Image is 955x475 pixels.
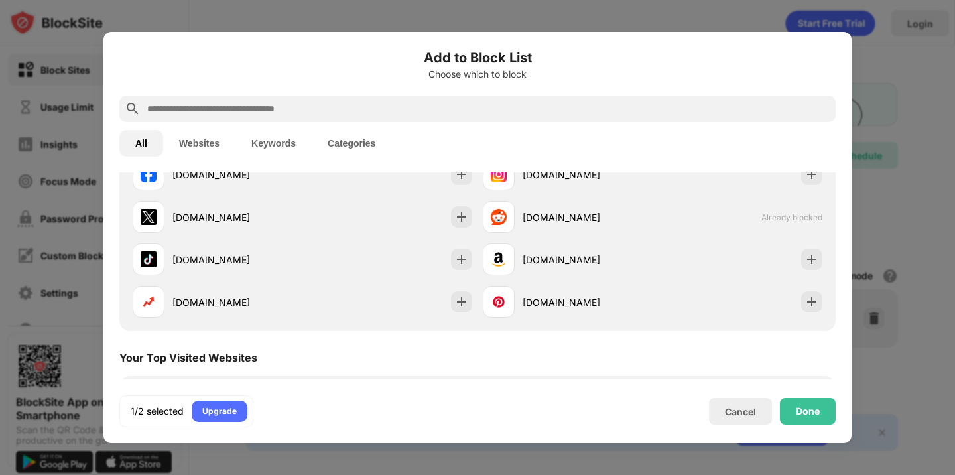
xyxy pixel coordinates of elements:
div: [DOMAIN_NAME] [523,210,653,224]
div: Upgrade [202,405,237,418]
div: Done [796,406,820,417]
div: [DOMAIN_NAME] [523,168,653,182]
img: search.svg [125,101,141,117]
button: Categories [312,130,391,157]
div: Cancel [725,406,756,417]
button: Keywords [235,130,312,157]
div: [DOMAIN_NAME] [172,210,302,224]
img: favicons [141,209,157,225]
img: favicons [491,294,507,310]
div: [DOMAIN_NAME] [172,168,302,182]
div: 1/2 selected [131,405,184,418]
img: favicons [141,251,157,267]
div: [DOMAIN_NAME] [172,295,302,309]
img: favicons [141,294,157,310]
div: Choose which to block [119,69,836,80]
div: [DOMAIN_NAME] [523,253,653,267]
img: favicons [491,251,507,267]
img: favicons [141,167,157,182]
div: [DOMAIN_NAME] [523,295,653,309]
span: Already blocked [761,212,822,222]
img: favicons [491,209,507,225]
button: Websites [163,130,235,157]
h6: Add to Block List [119,48,836,68]
div: Your Top Visited Websites [119,351,257,364]
img: favicons [491,167,507,182]
div: [DOMAIN_NAME] [172,253,302,267]
button: All [119,130,163,157]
